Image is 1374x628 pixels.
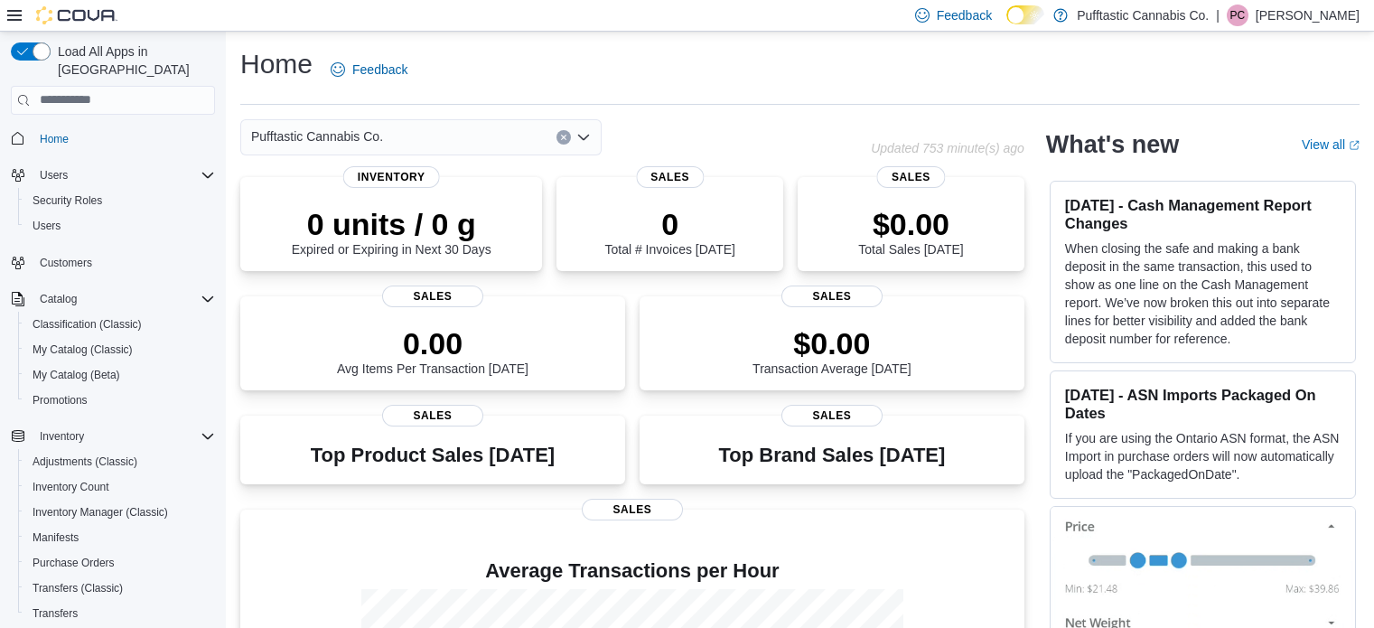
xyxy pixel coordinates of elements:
[604,206,734,242] p: 0
[25,364,127,386] a: My Catalog (Beta)
[25,190,109,211] a: Security Roles
[858,206,963,257] div: Total Sales [DATE]
[18,449,222,474] button: Adjustments (Classic)
[1065,239,1341,348] p: When closing the safe and making a bank deposit in the same transaction, this used to show as one...
[4,249,222,276] button: Customers
[719,445,946,466] h3: Top Brand Sales [DATE]
[4,286,222,312] button: Catalog
[18,525,222,550] button: Manifests
[1227,5,1248,26] div: Preeya Chauhan
[1065,196,1341,232] h3: [DATE] - Cash Management Report Changes
[33,252,99,274] a: Customers
[33,127,215,150] span: Home
[1006,24,1007,25] span: Dark Mode
[240,46,313,82] h1: Home
[4,126,222,152] button: Home
[343,166,440,188] span: Inventory
[33,288,84,310] button: Catalog
[1349,140,1360,151] svg: External link
[33,288,215,310] span: Catalog
[1006,5,1044,24] input: Dark Mode
[33,317,142,332] span: Classification (Classic)
[25,339,215,361] span: My Catalog (Classic)
[18,474,222,500] button: Inventory Count
[25,314,215,335] span: Classification (Classic)
[18,312,222,337] button: Classification (Classic)
[33,164,75,186] button: Users
[33,426,91,447] button: Inventory
[1065,386,1341,422] h3: [DATE] - ASN Imports Packaged On Dates
[4,163,222,188] button: Users
[33,368,120,382] span: My Catalog (Beta)
[33,581,123,595] span: Transfers (Classic)
[604,206,734,257] div: Total # Invoices [DATE]
[25,577,130,599] a: Transfers (Classic)
[33,193,102,208] span: Security Roles
[4,424,222,449] button: Inventory
[40,256,92,270] span: Customers
[871,141,1024,155] p: Updated 753 minute(s) ago
[18,188,222,213] button: Security Roles
[25,339,140,361] a: My Catalog (Classic)
[36,6,117,24] img: Cova
[251,126,383,147] span: Pufftastic Cannabis Co.
[1077,5,1209,26] p: Pufftastic Cannabis Co.
[25,389,215,411] span: Promotions
[25,527,86,548] a: Manifests
[1256,5,1360,26] p: [PERSON_NAME]
[25,389,95,411] a: Promotions
[40,429,84,444] span: Inventory
[25,603,215,624] span: Transfers
[25,552,122,574] a: Purchase Orders
[1065,429,1341,483] p: If you are using the Ontario ASN format, the ASN Import in purchase orders will now automatically...
[25,215,215,237] span: Users
[337,325,528,361] p: 0.00
[18,337,222,362] button: My Catalog (Classic)
[25,215,68,237] a: Users
[1302,137,1360,152] a: View allExternal link
[18,500,222,525] button: Inventory Manager (Classic)
[33,505,168,520] span: Inventory Manager (Classic)
[937,6,992,24] span: Feedback
[858,206,963,242] p: $0.00
[382,286,483,307] span: Sales
[25,314,149,335] a: Classification (Classic)
[636,166,704,188] span: Sales
[33,455,137,469] span: Adjustments (Classic)
[18,362,222,388] button: My Catalog (Beta)
[556,130,571,145] button: Clear input
[382,405,483,426] span: Sales
[18,550,222,576] button: Purchase Orders
[40,168,68,183] span: Users
[292,206,491,257] div: Expired or Expiring in Next 30 Days
[1046,130,1179,159] h2: What's new
[292,206,491,242] p: 0 units / 0 g
[352,61,407,79] span: Feedback
[51,42,215,79] span: Load All Apps in [GEOGRAPHIC_DATA]
[25,364,215,386] span: My Catalog (Beta)
[33,251,215,274] span: Customers
[255,560,1010,582] h4: Average Transactions per Hour
[18,576,222,601] button: Transfers (Classic)
[40,292,77,306] span: Catalog
[33,556,115,570] span: Purchase Orders
[311,445,555,466] h3: Top Product Sales [DATE]
[25,476,215,498] span: Inventory Count
[33,219,61,233] span: Users
[33,342,133,357] span: My Catalog (Classic)
[582,499,683,520] span: Sales
[33,393,88,408] span: Promotions
[33,480,109,494] span: Inventory Count
[1230,5,1246,26] span: PC
[25,190,215,211] span: Security Roles
[33,530,79,545] span: Manifests
[18,213,222,239] button: Users
[25,552,215,574] span: Purchase Orders
[25,577,215,599] span: Transfers (Classic)
[25,501,215,523] span: Inventory Manager (Classic)
[877,166,945,188] span: Sales
[25,527,215,548] span: Manifests
[752,325,911,361] p: $0.00
[337,325,528,376] div: Avg Items Per Transaction [DATE]
[33,164,215,186] span: Users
